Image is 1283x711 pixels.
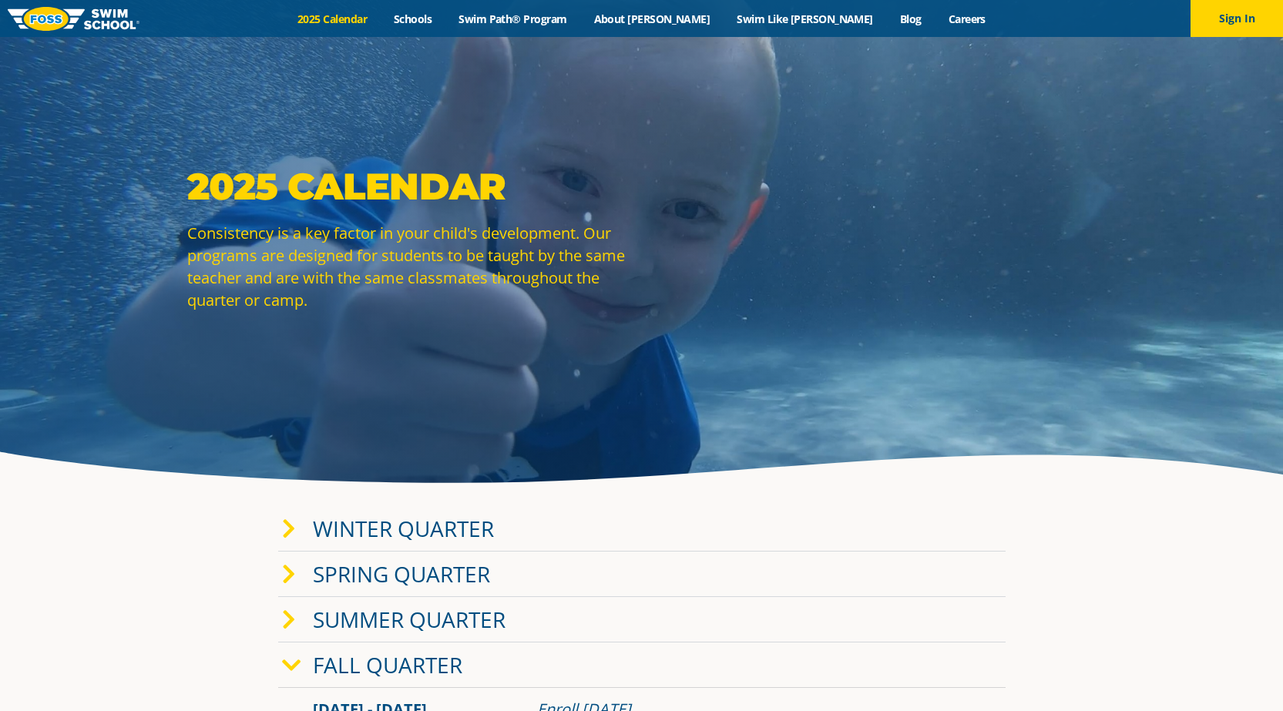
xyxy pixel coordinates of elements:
[445,12,580,26] a: Swim Path® Program
[724,12,887,26] a: Swim Like [PERSON_NAME]
[8,7,139,31] img: FOSS Swim School Logo
[187,222,634,311] p: Consistency is a key factor in your child's development. Our programs are designed for students t...
[313,514,494,543] a: Winter Quarter
[886,12,935,26] a: Blog
[187,164,505,209] strong: 2025 Calendar
[935,12,999,26] a: Careers
[313,559,490,589] a: Spring Quarter
[580,12,724,26] a: About [PERSON_NAME]
[381,12,445,26] a: Schools
[284,12,381,26] a: 2025 Calendar
[313,605,505,634] a: Summer Quarter
[313,650,462,679] a: Fall Quarter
